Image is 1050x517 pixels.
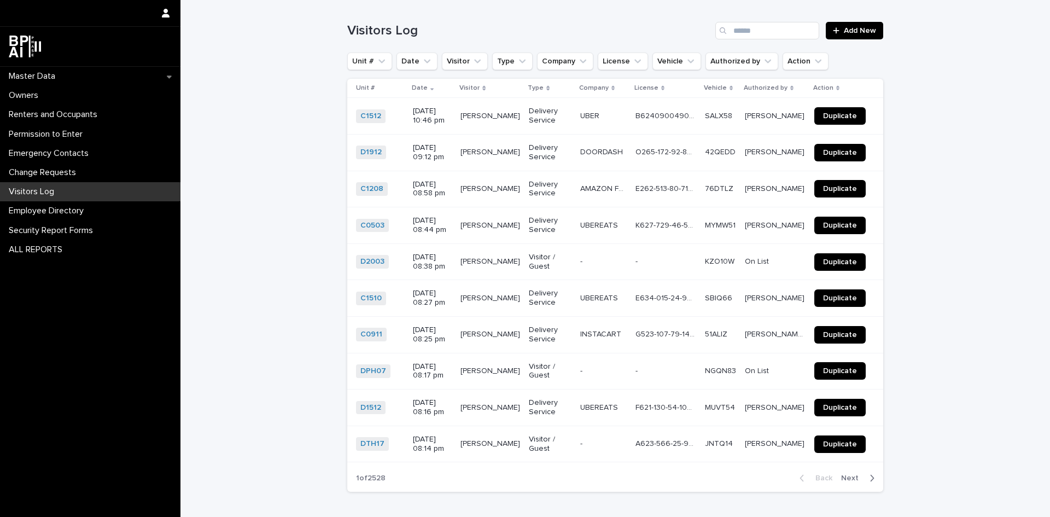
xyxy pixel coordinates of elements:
a: D1912 [360,148,382,157]
a: Duplicate [814,217,866,234]
p: KARLA ESCORCIA [460,182,522,194]
p: [DATE] 08:17 pm [413,362,452,381]
p: 42QEDD [705,146,738,157]
a: C1512 [360,112,381,121]
p: SBIQ66 [705,292,734,303]
p: [PERSON_NAME] [745,109,807,121]
p: [PERSON_NAME] [460,219,522,230]
tr: DTH17 [DATE] 08:14 pm[PERSON_NAME][PERSON_NAME] Visitor / Guest-- A623-566-25-900-0A623-566-25-90... [347,426,883,462]
p: Delivery Service [529,398,571,417]
p: [DATE] 10:46 pm [413,107,452,125]
a: Duplicate [814,253,866,271]
a: Duplicate [814,362,866,380]
p: INSTACART [580,328,623,339]
button: License [598,53,648,70]
p: Visitor / Guest [529,362,571,381]
p: [PERSON_NAME] [460,364,522,376]
p: Trixia Gonzalez Kelly [745,437,807,449]
p: [DATE] 08:27 pm [413,289,452,307]
p: KZO10W [705,255,737,266]
p: Company [579,82,609,94]
p: A623-566-25-900-0 [635,437,698,449]
span: Duplicate [823,367,857,375]
a: C1510 [360,294,382,303]
p: Vehicle [704,82,727,94]
a: Add New [826,22,883,39]
tr: C1208 [DATE] 08:58 pm[PERSON_NAME][PERSON_NAME] Delivery ServiceAMAZON FLEXAMAZON FLEX E262-513-8... [347,171,883,207]
p: Master Data [4,71,64,82]
p: 51ALIZ [705,328,730,339]
p: Visitors Log [4,187,63,197]
button: Action [783,53,829,70]
a: D1512 [360,403,381,413]
p: Change Requests [4,167,85,178]
a: Duplicate [814,144,866,161]
tr: C0503 [DATE] 08:44 pm[PERSON_NAME][PERSON_NAME] Delivery ServiceUBEREATSUBEREATS K627-729-46-500-... [347,207,883,244]
p: Action [813,82,833,94]
p: Delivery Service [529,180,571,199]
p: [DATE] 08:38 pm [413,253,452,271]
span: Duplicate [823,258,857,266]
p: Delivery Service [529,326,571,344]
p: [PERSON_NAME] [745,146,807,157]
a: C0911 [360,330,382,339]
p: On List [745,255,771,266]
span: Back [809,474,832,482]
span: Next [841,474,865,482]
p: E634-015-24-900-0 [635,292,698,303]
button: Next [837,473,883,483]
button: Vehicle [652,53,701,70]
p: Unit # [356,82,375,94]
p: MYMW51 [705,219,738,230]
p: E262-513-80-718-0 [635,182,698,194]
span: Duplicate [823,331,857,339]
p: - [580,437,585,449]
a: Duplicate [814,399,866,416]
p: Claudia` Rocafort [745,328,808,339]
p: DOORDASH [580,146,625,157]
p: UBEREATS [580,292,620,303]
span: Duplicate [823,222,857,229]
button: Authorized by [705,53,778,70]
p: License [634,82,658,94]
a: Duplicate [814,107,866,125]
p: - [580,255,585,266]
a: C0503 [360,221,384,230]
span: Duplicate [823,294,857,302]
button: Visitor [442,53,488,70]
span: Duplicate [823,185,857,193]
p: Security Report Forms [4,225,102,236]
p: Employee Directory [4,206,92,216]
p: B624090049000 [635,109,698,121]
p: [DATE] 09:12 pm [413,143,452,162]
p: F621-130-54-100-0 [635,401,698,413]
p: Delivery Service [529,289,571,307]
p: Delivery Service [529,107,571,125]
p: ALEXANDER BENCOMO [460,109,522,121]
img: dwgmcNfxSF6WIOOXiGgu [9,36,41,57]
p: Visitor / Guest [529,253,571,271]
a: D2003 [360,257,384,266]
p: 76DTLZ [705,182,736,194]
span: Duplicate [823,440,857,448]
p: [DATE] 08:16 pm [413,398,452,417]
p: SANTIAGO ESPINOZA [460,292,522,303]
button: Type [492,53,533,70]
p: Delivery Service [529,143,571,162]
p: Permission to Enter [4,129,91,140]
tr: D1512 [DATE] 08:16 pm[PERSON_NAME][PERSON_NAME] Delivery ServiceUBEREATSUBEREATS F621-130-54-100-... [347,390,883,426]
tr: D2003 [DATE] 08:38 pm[PERSON_NAME][PERSON_NAME] Visitor / Guest-- -- KZO10WKZO10W On ListOn List ... [347,243,883,280]
p: SANTIAGO AROCENA [460,437,522,449]
p: - [580,364,585,376]
tr: DPH07 [DATE] 08:17 pm[PERSON_NAME][PERSON_NAME] Visitor / Guest-- -- NGQN83NGQN83 On ListOn List ... [347,353,883,390]
tr: C1512 [DATE] 10:46 pm[PERSON_NAME][PERSON_NAME] Delivery ServiceUBERUBER B624090049000B6240900490... [347,98,883,135]
a: DPH07 [360,367,386,376]
a: Duplicate [814,435,866,453]
p: Authorized by [744,82,787,94]
button: Unit # [347,53,392,70]
tr: C1510 [DATE] 08:27 pm[PERSON_NAME][PERSON_NAME] Delivery ServiceUBEREATSUBEREATS E634-015-24-900-... [347,280,883,317]
p: MUVT54 [705,401,737,413]
a: Duplicate [814,326,866,344]
p: K627-729-46-500-0 [635,219,698,230]
p: [DATE] 08:25 pm [413,326,452,344]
